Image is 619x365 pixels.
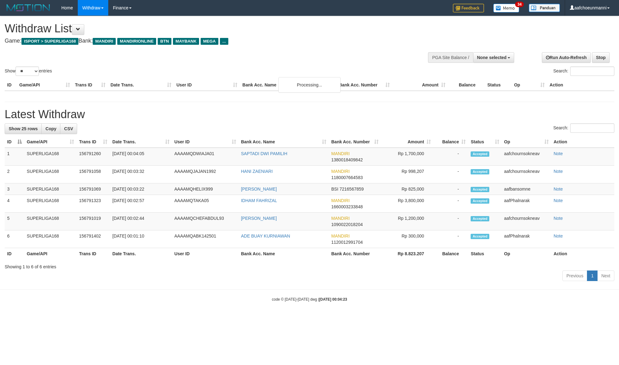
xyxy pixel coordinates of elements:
td: Rp 998,207 [381,166,433,183]
a: Previous [562,270,587,281]
span: MANDIRI [331,233,350,238]
span: MEGA [201,38,218,45]
td: AAAAMQJAJAN1992 [172,166,239,183]
span: Show 25 rows [9,126,38,131]
th: Op: activate to sort column ascending [502,136,551,148]
td: aafchournsokneav [502,213,551,230]
th: Bank Acc. Name [239,248,329,260]
td: 5 [5,213,24,230]
td: [DATE] 00:03:22 [110,183,172,195]
a: Copy [41,123,60,134]
td: aafchournsokneav [502,148,551,166]
a: Stop [592,52,610,63]
th: Balance: activate to sort column ascending [433,136,468,148]
th: Bank Acc. Number [336,79,392,91]
th: User ID [172,248,239,260]
th: Balance [433,248,468,260]
span: Copy 1380018409842 to clipboard [331,157,363,162]
td: 4 [5,195,24,213]
th: Date Trans.: activate to sort column ascending [110,136,172,148]
td: aafchournsokneav [502,166,551,183]
td: [DATE] 00:04:05 [110,148,172,166]
label: Show entries [5,67,52,76]
td: aafbansomne [502,183,551,195]
strong: [DATE] 00:04:23 [319,297,347,302]
th: Amount: activate to sort column ascending [381,136,433,148]
th: Trans ID [72,79,108,91]
td: AAAAMQCHEFABDUL93 [172,213,239,230]
a: Show 25 rows [5,123,42,134]
span: BSI [331,187,338,192]
select: Showentries [16,67,39,76]
th: Bank Acc. Name: activate to sort column ascending [239,136,329,148]
td: SUPERLIGA168 [24,195,77,213]
td: SUPERLIGA168 [24,148,77,166]
span: MANDIRI [331,198,350,203]
td: AAAAMQTAKA05 [172,195,239,213]
td: Rp 1,700,000 [381,148,433,166]
td: SUPERLIGA168 [24,183,77,195]
td: 156791069 [77,183,110,195]
th: Status [468,248,501,260]
span: BTN [158,38,171,45]
th: Bank Acc. Number [329,248,381,260]
td: [DATE] 00:03:32 [110,166,172,183]
input: Search: [570,123,614,133]
th: Date Trans. [110,248,172,260]
span: ISPORT > SUPERLIGA168 [21,38,78,45]
h1: Withdraw List [5,22,407,35]
td: - [433,183,468,195]
span: Accepted [471,234,489,239]
a: Note [554,233,563,238]
span: MAYBANK [173,38,199,45]
th: Status [485,79,512,91]
label: Search: [553,67,614,76]
span: MANDIRI [93,38,116,45]
a: 1 [587,270,598,281]
a: Note [554,198,563,203]
td: 3 [5,183,24,195]
a: HANI ZAENIARI [241,169,273,174]
span: Copy 7216567859 to clipboard [339,187,364,192]
a: SAPTADI DWI PAMILIH [241,151,287,156]
img: Feedback.jpg [453,4,484,12]
th: Trans ID [77,248,110,260]
span: Accepted [471,216,489,221]
th: User ID: activate to sort column ascending [172,136,239,148]
td: SUPERLIGA168 [24,230,77,248]
th: Status: activate to sort column ascending [468,136,501,148]
h1: Latest Withdraw [5,108,614,121]
a: [PERSON_NAME] [241,216,277,221]
td: Rp 3,800,000 [381,195,433,213]
a: CSV [60,123,77,134]
label: Search: [553,123,614,133]
a: Run Auto-Refresh [542,52,591,63]
th: Action [551,248,614,260]
a: Note [554,216,563,221]
td: AAAAMQABK142501 [172,230,239,248]
td: 156791402 [77,230,110,248]
td: AAAAMQDWIAJA01 [172,148,239,166]
th: ID: activate to sort column descending [5,136,24,148]
span: MANDIRI [331,216,350,221]
td: [DATE] 00:02:44 [110,213,172,230]
td: - [433,148,468,166]
td: - [433,230,468,248]
span: MANDIRI [331,151,350,156]
td: 156791019 [77,213,110,230]
th: Op [512,79,547,91]
input: Search: [570,67,614,76]
td: - [433,195,468,213]
span: Copy 1090022018204 to clipboard [331,222,363,227]
div: Processing... [278,77,341,93]
td: Rp 1,200,000 [381,213,433,230]
span: ... [220,38,228,45]
small: code © [DATE]-[DATE] dwg | [272,297,347,302]
th: Action [551,136,614,148]
a: Note [554,187,563,192]
td: - [433,166,468,183]
span: Accepted [471,198,489,204]
td: 2 [5,166,24,183]
a: ADE BUAY KURNIAWAN [241,233,290,238]
th: Date Trans. [108,79,174,91]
